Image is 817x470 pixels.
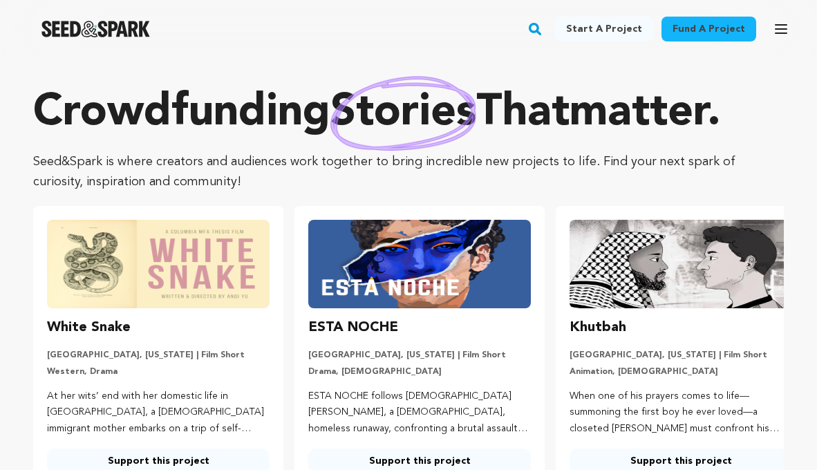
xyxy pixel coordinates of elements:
[308,317,398,339] h3: ESTA NOCHE
[47,317,131,339] h3: White Snake
[570,350,792,361] p: [GEOGRAPHIC_DATA], [US_STATE] | Film Short
[308,388,531,438] p: ESTA NOCHE follows [DEMOGRAPHIC_DATA] [PERSON_NAME], a [DEMOGRAPHIC_DATA], homeless runaway, conf...
[308,350,531,361] p: [GEOGRAPHIC_DATA], [US_STATE] | Film Short
[330,76,476,151] img: hand sketched image
[47,388,270,438] p: At her wits’ end with her domestic life in [GEOGRAPHIC_DATA], a [DEMOGRAPHIC_DATA] immigrant moth...
[570,317,626,339] h3: Khutbah
[41,21,150,37] a: Seed&Spark Homepage
[47,220,270,308] img: White Snake image
[308,220,531,308] img: ESTA NOCHE image
[308,366,531,377] p: Drama, [DEMOGRAPHIC_DATA]
[47,350,270,361] p: [GEOGRAPHIC_DATA], [US_STATE] | Film Short
[555,17,653,41] a: Start a project
[33,86,784,141] p: Crowdfunding that .
[570,220,792,308] img: Khutbah image
[570,388,792,438] p: When one of his prayers comes to life—summoning the first boy he ever loved—a closeted [PERSON_NA...
[33,152,784,192] p: Seed&Spark is where creators and audiences work together to bring incredible new projects to life...
[661,17,756,41] a: Fund a project
[570,91,707,135] span: matter
[570,366,792,377] p: Animation, [DEMOGRAPHIC_DATA]
[41,21,150,37] img: Seed&Spark Logo Dark Mode
[47,366,270,377] p: Western, Drama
